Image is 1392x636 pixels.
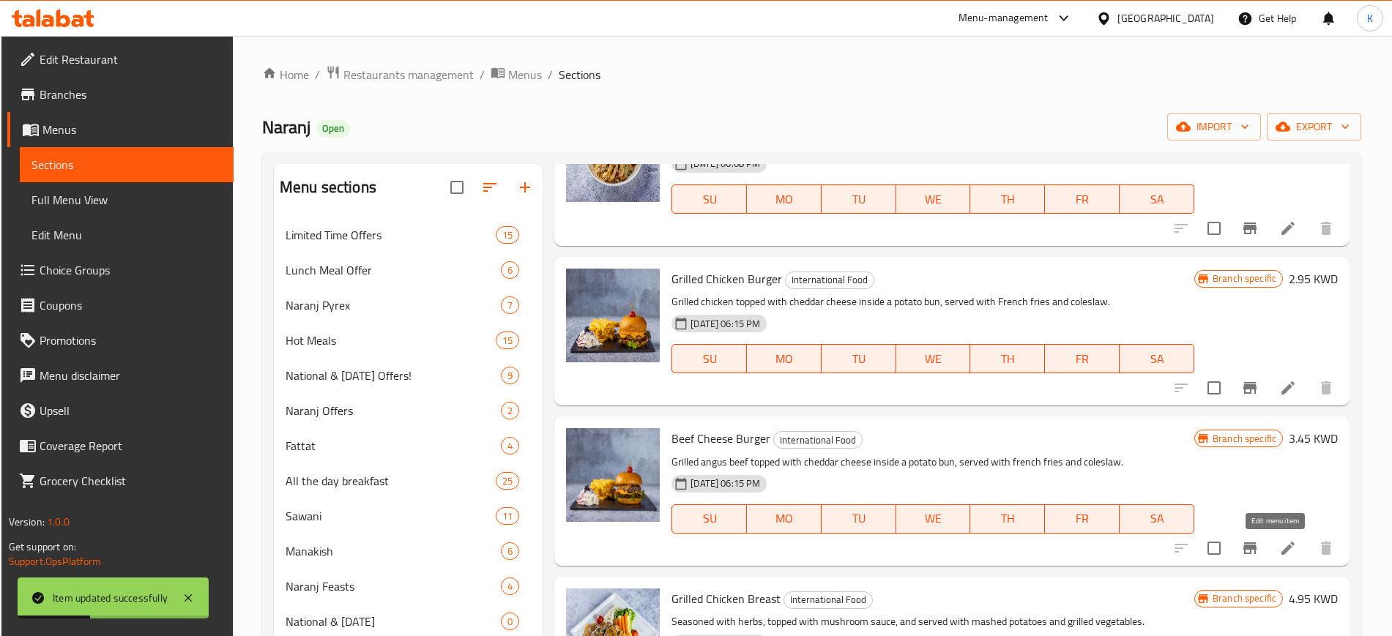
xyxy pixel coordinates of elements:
[286,332,496,349] div: Hot Meals
[286,507,496,525] div: Sawani
[507,170,543,205] button: Add section
[286,261,501,279] span: Lunch Meal Offer
[827,189,890,210] span: TU
[501,437,519,454] div: items
[501,542,519,560] div: items
[262,66,309,83] a: Home
[774,432,862,449] span: International Food
[274,498,543,534] div: Sawani11
[976,348,1039,370] span: TH
[9,537,76,556] span: Get support on:
[671,344,747,373] button: SU
[31,226,222,244] span: Edit Menu
[896,344,971,373] button: WE
[1367,10,1373,26] span: K
[40,437,222,454] span: Coverage Report
[40,86,222,103] span: Branches
[785,272,874,289] div: International Food
[1045,184,1120,214] button: FR
[1232,211,1268,246] button: Branch-specific-item
[747,184,822,214] button: MO
[20,182,234,217] a: Full Menu View
[286,613,501,630] div: National & Liberation Day
[976,508,1039,529] span: TH
[286,437,501,454] span: Fattat
[753,348,816,370] span: MO
[496,228,518,242] span: 15
[496,332,519,349] div: items
[286,577,501,595] span: Naranj Feasts
[501,402,519,419] div: items
[753,508,816,529] span: MO
[1232,531,1268,566] button: Branch-specific-item
[822,504,896,534] button: TU
[274,252,543,288] div: Lunch Meal Offer6
[496,472,519,490] div: items
[1167,113,1261,141] button: import
[1207,272,1282,285] span: Branch specific
[40,50,222,68] span: Edit Restaurant
[502,545,518,558] span: 6
[784,591,872,608] span: International Food
[1120,504,1194,534] button: SA
[286,542,501,560] div: Manakish
[7,42,234,77] a: Edit Restaurant
[671,588,781,610] span: Grilled Chicken Breast
[286,296,501,314] div: Naranj Pyrex
[286,472,496,490] span: All the day breakfast
[1309,531,1344,566] button: delete
[902,348,965,370] span: WE
[1199,373,1229,403] span: Select to update
[1279,118,1350,136] span: export
[286,402,501,419] span: Naranj Offers
[280,176,376,198] h2: Menu sections
[274,217,543,252] div: Limited Time Offers15
[502,439,518,453] span: 4
[671,504,747,534] button: SU
[274,323,543,358] div: Hot Meals15
[274,428,543,463] div: Fattat4
[678,348,741,370] span: SU
[502,580,518,594] span: 4
[496,507,519,525] div: items
[822,344,896,373] button: TU
[502,615,518,629] span: 0
[501,613,519,630] div: items
[47,512,70,531] span: 1.0.0
[501,367,519,384] div: items
[1289,269,1338,289] h6: 2.95 KWD
[753,189,816,210] span: MO
[53,590,168,606] div: Item updated successfully
[1120,184,1194,214] button: SA
[262,111,310,143] span: Naranj
[502,404,518,418] span: 2
[671,427,770,449] span: Beef Cheese Burger
[822,184,896,214] button: TU
[1051,189,1114,210] span: FR
[970,344,1045,373] button: TH
[7,428,234,463] a: Coverage Report
[671,268,782,290] span: Grilled Chicken Burger
[7,288,234,323] a: Coupons
[9,512,45,531] span: Version:
[1125,348,1188,370] span: SA
[1309,370,1344,405] button: delete
[566,428,660,522] img: Beef Cheese Burger
[784,591,873,609] div: International Food
[42,121,222,138] span: Menus
[1117,10,1214,26] div: [GEOGRAPHIC_DATA]
[40,367,222,384] span: Menu disclaimer
[286,367,501,384] div: National & Liberation Day Offers!
[685,157,766,171] span: [DATE] 06:08 PM
[671,453,1194,471] p: Grilled angus beef topped with cheddar cheese inside a potato bun, served with french fries and c...
[326,65,474,84] a: Restaurants management
[1199,533,1229,564] span: Select to update
[7,252,234,288] a: Choice Groups
[286,613,501,630] span: National & [DATE]
[1279,379,1297,397] a: Edit menu item
[1051,508,1114,529] span: FR
[501,296,519,314] div: items
[1051,348,1114,370] span: FR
